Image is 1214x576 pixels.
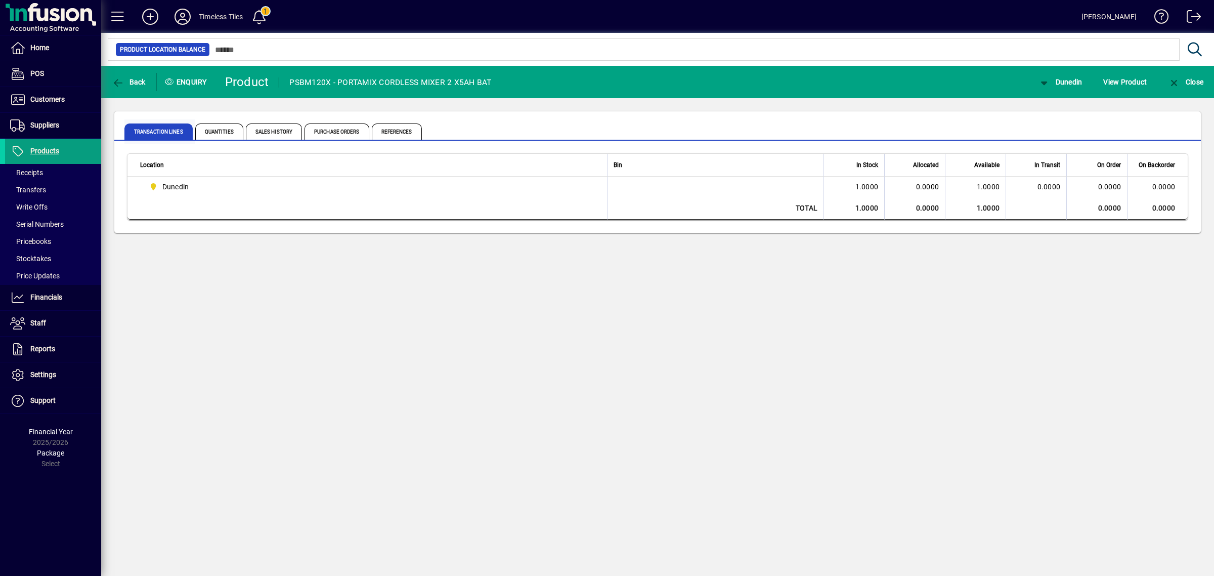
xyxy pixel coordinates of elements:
span: Dunedin [1038,78,1082,86]
a: Customers [5,87,101,112]
span: Stocktakes [10,255,51,263]
span: Quantities [195,124,243,140]
td: 0.0000 [1127,177,1188,197]
a: Staff [5,311,101,336]
button: Dunedin [1035,73,1085,91]
span: Allocated [913,159,939,171]
span: On Backorder [1139,159,1175,171]
span: 0.0000 [1098,182,1121,192]
td: 1.0000 [945,197,1006,220]
div: [PERSON_NAME] [1081,9,1137,25]
span: Suppliers [30,121,59,129]
a: Settings [5,362,101,388]
span: On Order [1097,159,1121,171]
div: Timeless Tiles [199,9,243,25]
a: Reports [5,337,101,362]
span: References [372,124,422,140]
span: Settings [30,371,56,379]
span: Receipts [10,169,43,177]
a: Home [5,35,101,61]
a: Price Updates [5,267,101,284]
button: Profile [166,8,199,26]
span: Financial Year [29,428,73,436]
td: 0.0000 [1066,197,1127,220]
div: Enquiry [157,74,218,90]
td: 1.0000 [945,177,1006,197]
div: PSBM120X - PORTAMIX CORDLESS MIXER 2 X5AH BAT [289,74,491,91]
span: Serial Numbers [10,220,64,228]
a: Logout [1179,2,1201,35]
span: Bin [614,159,622,171]
span: View Product [1103,74,1147,90]
a: Knowledge Base [1147,2,1169,35]
span: In Transit [1034,159,1060,171]
span: Available [974,159,1000,171]
span: 0.0000 [1037,183,1061,191]
a: Serial Numbers [5,216,101,233]
td: 0.0000 [884,197,945,220]
span: Financials [30,293,62,301]
a: Financials [5,285,101,310]
span: Close [1168,78,1203,86]
div: Product [225,74,269,90]
button: View Product [1101,73,1149,91]
a: Support [5,388,101,414]
span: Transaction Lines [124,124,193,140]
a: POS [5,61,101,87]
span: Back [112,78,146,86]
span: Customers [30,95,65,103]
span: Purchase Orders [305,124,369,140]
span: Pricebooks [10,237,51,245]
a: Suppliers [5,113,101,138]
span: POS [30,69,44,77]
span: Products [30,147,59,155]
span: Write Offs [10,203,48,211]
a: Stocktakes [5,250,101,267]
td: 1.0000 [823,197,884,220]
span: Dunedin [145,181,596,193]
span: Package [37,449,64,457]
span: Price Updates [10,272,60,280]
span: In Stock [856,159,878,171]
span: Location [140,159,164,171]
a: Receipts [5,164,101,181]
app-page-header-button: Close enquiry [1157,73,1214,91]
span: Transfers [10,186,46,194]
span: Home [30,44,49,52]
td: 1.0000 [823,177,884,197]
app-page-header-button: Change Location [1027,73,1093,91]
button: Back [109,73,148,91]
span: Dunedin [162,182,189,192]
a: Write Offs [5,198,101,216]
span: Staff [30,319,46,327]
button: Close [1165,73,1206,91]
td: 0.0000 [1127,197,1188,220]
td: Total [607,197,823,220]
app-page-header-button: Back [101,73,157,91]
span: 0.0000 [916,183,939,191]
span: Support [30,396,56,404]
span: Sales History [246,124,302,140]
span: Product Location Balance [120,45,205,55]
span: Reports [30,345,55,353]
button: Add [134,8,166,26]
a: Transfers [5,181,101,198]
a: Pricebooks [5,233,101,250]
